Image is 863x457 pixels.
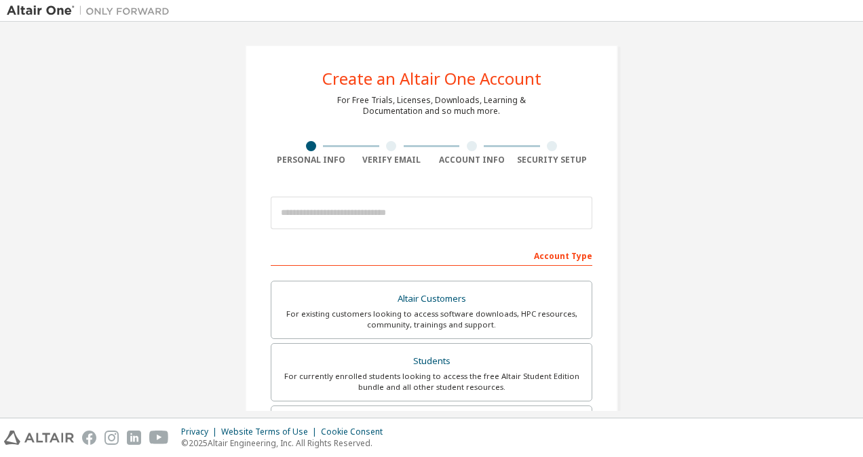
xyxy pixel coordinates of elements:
[280,371,583,393] div: For currently enrolled students looking to access the free Altair Student Edition bundle and all ...
[322,71,541,87] div: Create an Altair One Account
[280,309,583,330] div: For existing customers looking to access software downloads, HPC resources, community, trainings ...
[351,155,432,165] div: Verify Email
[337,95,526,117] div: For Free Trials, Licenses, Downloads, Learning & Documentation and so much more.
[512,155,593,165] div: Security Setup
[181,426,221,437] div: Privacy
[104,431,119,445] img: instagram.svg
[82,431,96,445] img: facebook.svg
[431,155,512,165] div: Account Info
[181,437,391,449] p: © 2025 Altair Engineering, Inc. All Rights Reserved.
[271,244,592,266] div: Account Type
[321,426,391,437] div: Cookie Consent
[127,431,141,445] img: linkedin.svg
[280,290,583,309] div: Altair Customers
[271,155,351,165] div: Personal Info
[221,426,321,437] div: Website Terms of Use
[149,431,169,445] img: youtube.svg
[7,4,176,18] img: Altair One
[4,431,74,445] img: altair_logo.svg
[280,352,583,371] div: Students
